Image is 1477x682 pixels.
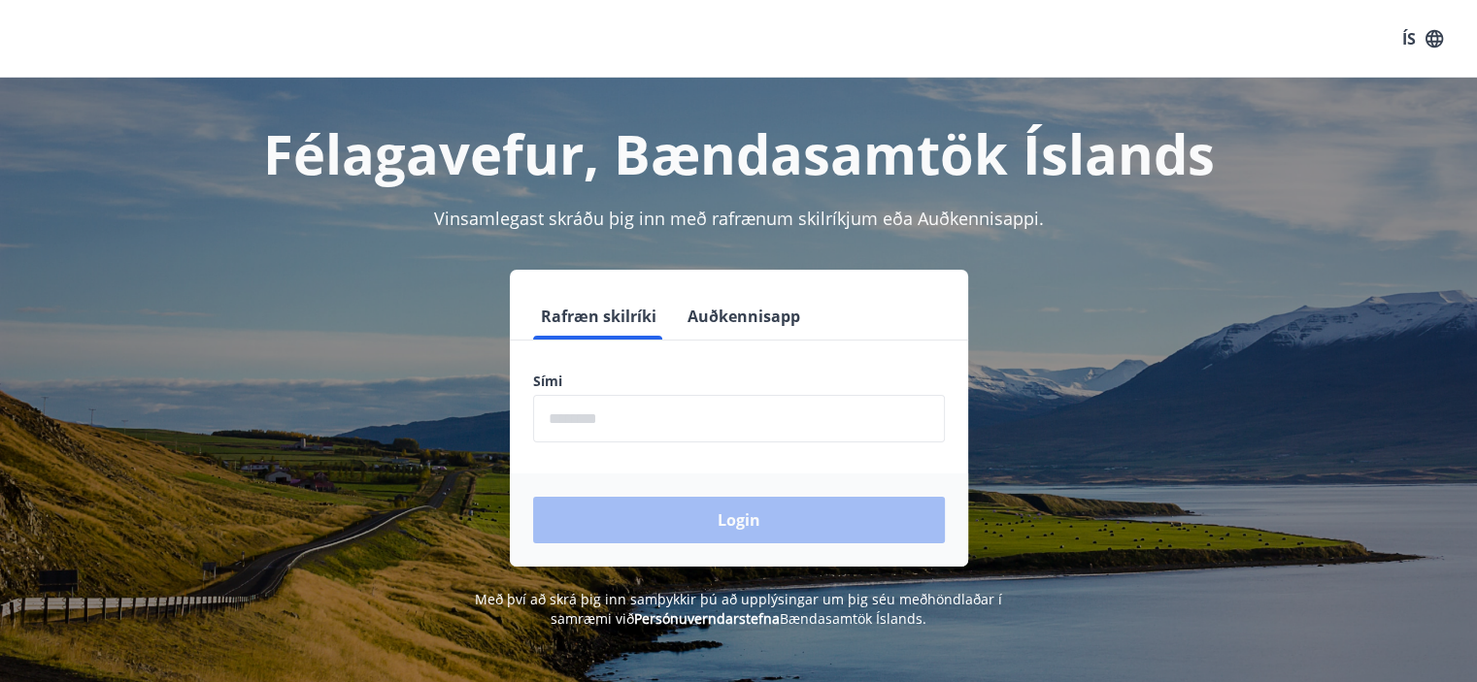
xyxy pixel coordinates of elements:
[1392,21,1454,56] button: ÍS
[680,293,808,340] button: Auðkennisapp
[475,590,1002,628] span: Með því að skrá þig inn samþykkir þú að upplýsingar um þig séu meðhöndlaðar í samræmi við Bændasa...
[634,609,780,628] a: Persónuverndarstefna
[533,372,945,391] label: Sími
[434,207,1044,230] span: Vinsamlegast skráðu þig inn með rafrænum skilríkjum eða Auðkennisappi.
[63,116,1415,190] h1: Félagavefur, Bændasamtök Íslands
[533,293,664,340] button: Rafræn skilríki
